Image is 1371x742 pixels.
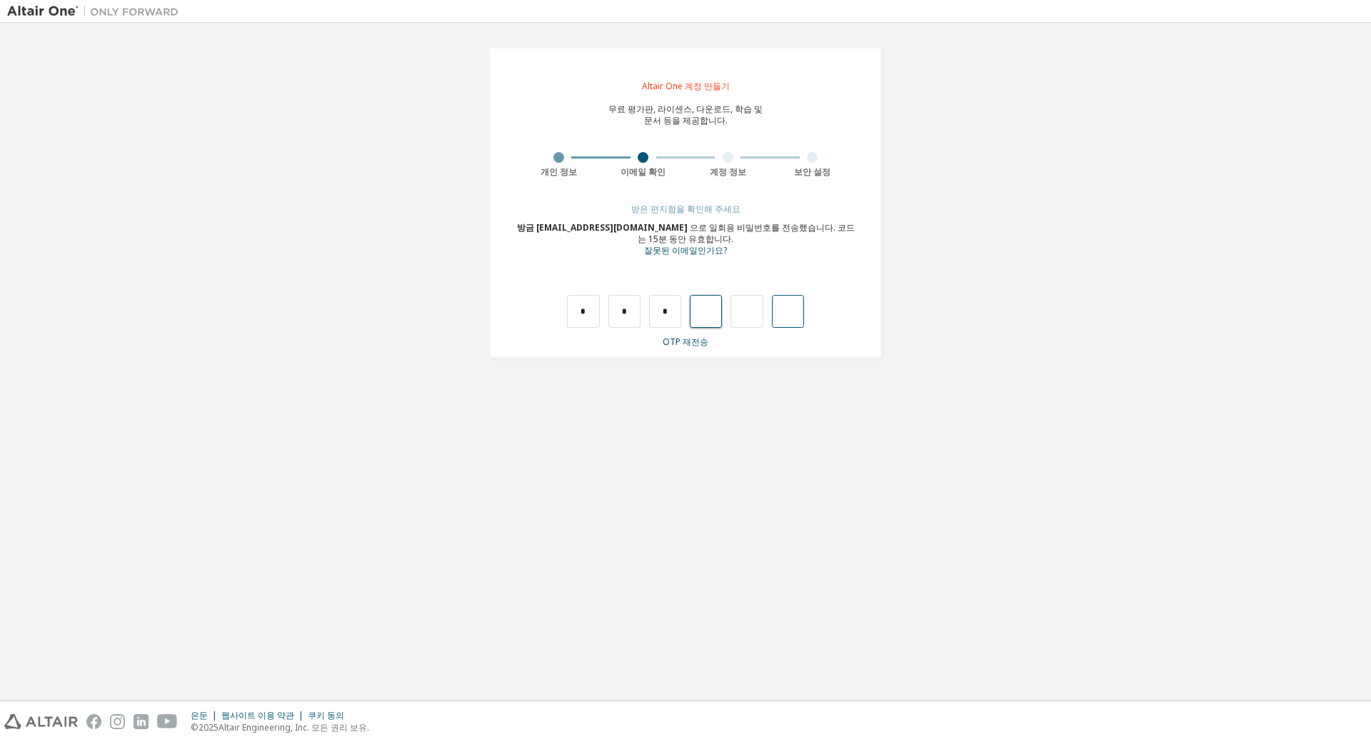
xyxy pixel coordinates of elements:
[157,714,178,729] img: youtube.svg
[110,714,125,729] img: instagram.svg
[621,166,666,178] font: 이메일 확인
[648,233,658,245] font: 15
[644,246,727,256] a: 등록 양식으로 돌아가기
[4,714,78,729] img: altair_logo.svg
[191,721,199,733] font: ©
[638,221,855,245] font: . 코드는
[710,166,746,178] font: 계정 정보
[221,709,294,721] font: 웹사이트 이용 약관
[134,714,149,729] img: linkedin.svg
[517,221,688,234] font: 방금 [EMAIL_ADDRESS][DOMAIN_NAME]
[644,114,728,126] font: 문서 등을 제공합니다.
[690,221,833,234] font: 으로 일회용 비밀번호를 전송했습니다
[191,709,208,721] font: 은둔
[642,80,730,92] font: Altair One 계정 만들기
[308,709,344,721] font: 쿠키 동의
[219,721,369,733] font: Altair Engineering, Inc. 모든 권리 보유.
[541,166,577,178] font: 개인 정보
[608,103,763,115] font: 무료 평가판, 라이센스, 다운로드, 학습 및
[86,714,101,729] img: facebook.svg
[644,244,727,256] font: 잘못된 이메일인가요?
[794,166,830,178] font: 보안 설정
[658,233,733,245] font: 분 동안 유효합니다.
[199,721,219,733] font: 2025
[7,4,186,19] img: 알타이르 원
[631,203,740,215] font: 받은 편지함을 확인해 주세요
[663,336,708,348] font: OTP 재전송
